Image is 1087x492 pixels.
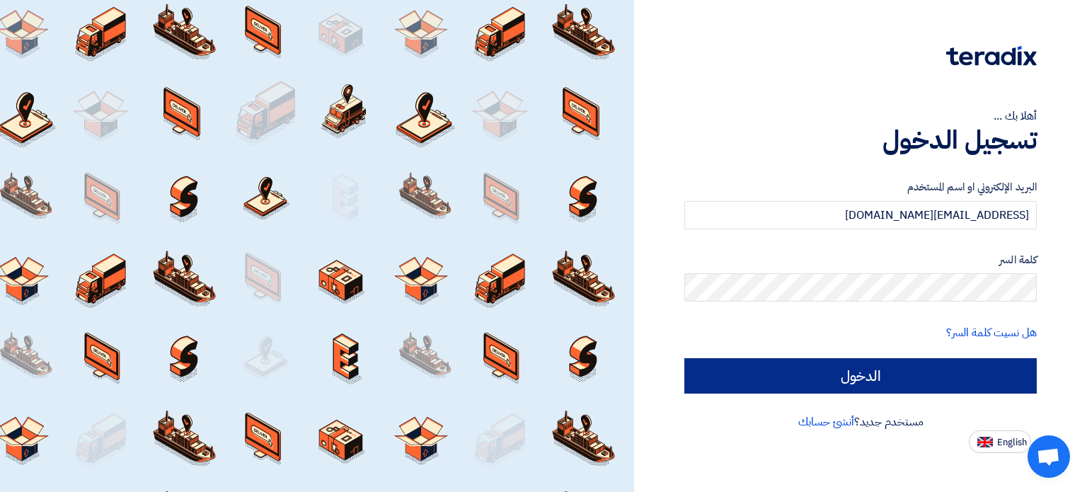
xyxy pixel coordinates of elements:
img: Teradix logo [946,46,1037,66]
a: أنشئ حسابك [798,413,854,430]
h1: تسجيل الدخول [684,125,1037,156]
label: البريد الإلكتروني او اسم المستخدم [684,179,1037,195]
input: الدخول [684,358,1037,394]
a: هل نسيت كلمة السر؟ [946,324,1037,341]
input: أدخل بريد العمل الإلكتروني او اسم المستخدم الخاص بك ... [684,201,1037,229]
label: كلمة السر [684,252,1037,268]
div: مستخدم جديد؟ [684,413,1037,430]
img: en-US.png [977,437,993,447]
span: English [997,437,1027,447]
div: أهلا بك ... [684,108,1037,125]
div: دردشة مفتوحة [1028,435,1070,478]
button: English [969,430,1031,453]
